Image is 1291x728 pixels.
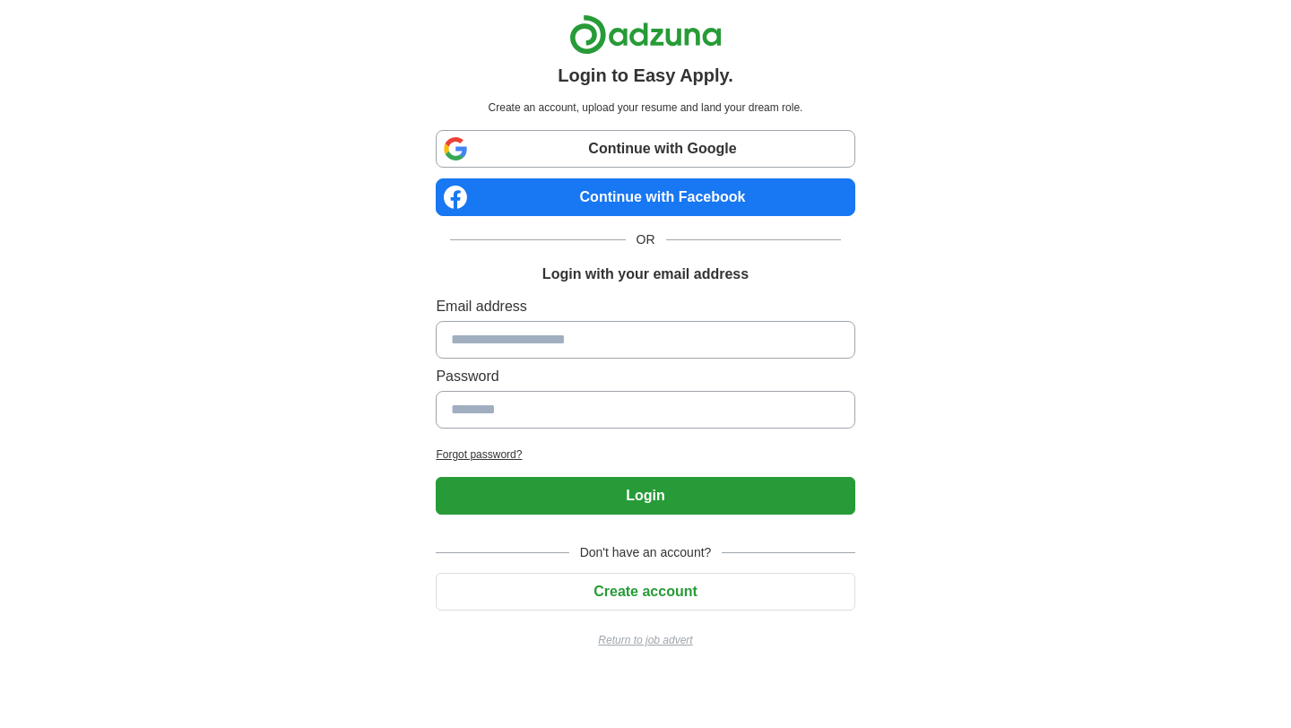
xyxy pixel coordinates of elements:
span: Don't have an account? [569,543,723,562]
label: Email address [436,296,854,317]
img: Adzuna logo [569,14,722,55]
a: Return to job advert [436,632,854,648]
h1: Login with your email address [542,264,749,285]
a: Forgot password? [436,446,854,463]
span: OR [626,230,666,249]
a: Continue with Google [436,130,854,168]
label: Password [436,366,854,387]
p: Create an account, upload your resume and land your dream role. [439,100,851,116]
a: Continue with Facebook [436,178,854,216]
h1: Login to Easy Apply. [558,62,733,89]
a: Create account [436,584,854,599]
button: Login [436,477,854,515]
button: Create account [436,573,854,611]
